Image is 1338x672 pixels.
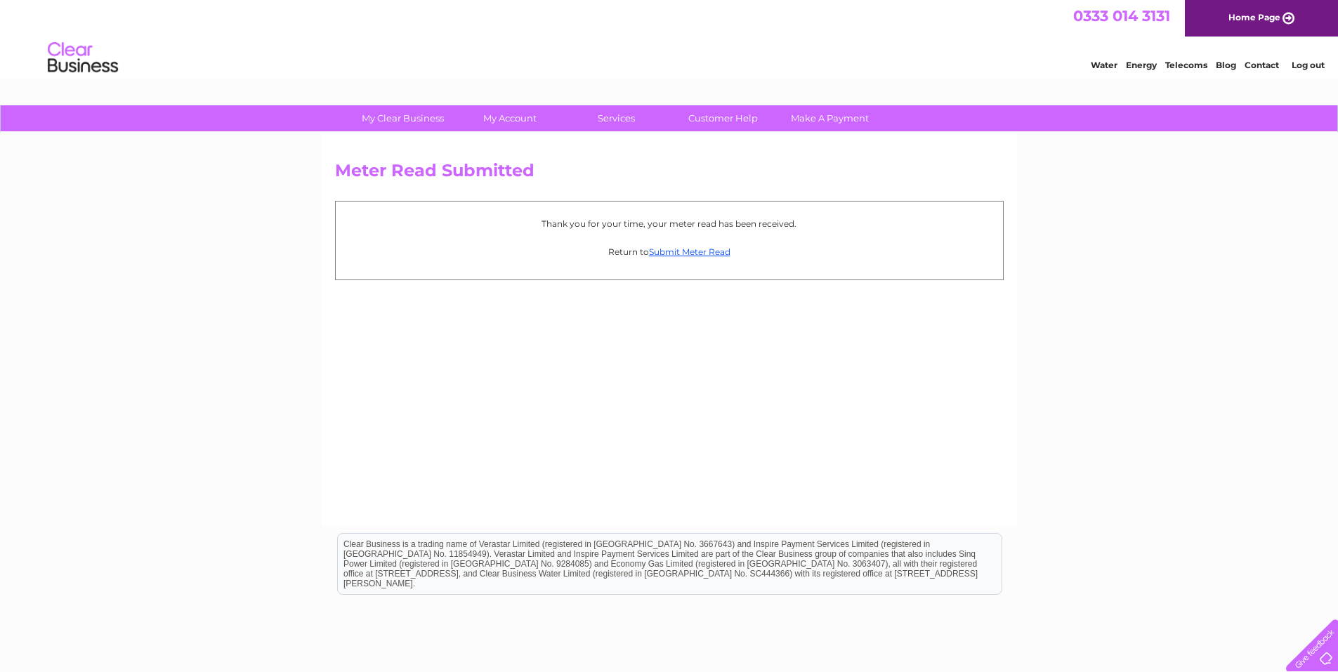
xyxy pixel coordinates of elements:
a: Make A Payment [772,105,888,131]
a: Blog [1216,60,1236,70]
a: Customer Help [665,105,781,131]
p: Thank you for your time, your meter read has been received. [343,217,996,230]
a: Telecoms [1165,60,1207,70]
a: My Account [452,105,568,131]
p: Return to [343,245,996,258]
a: 0333 014 3131 [1073,7,1170,25]
a: Energy [1126,60,1157,70]
a: Water [1091,60,1117,70]
div: Clear Business is a trading name of Verastar Limited (registered in [GEOGRAPHIC_DATA] No. 3667643... [338,8,1002,68]
a: Log out [1292,60,1325,70]
h2: Meter Read Submitted [335,161,1004,187]
a: My Clear Business [345,105,461,131]
a: Services [558,105,674,131]
a: Contact [1245,60,1279,70]
a: Submit Meter Read [649,246,730,257]
img: logo.png [47,37,119,79]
